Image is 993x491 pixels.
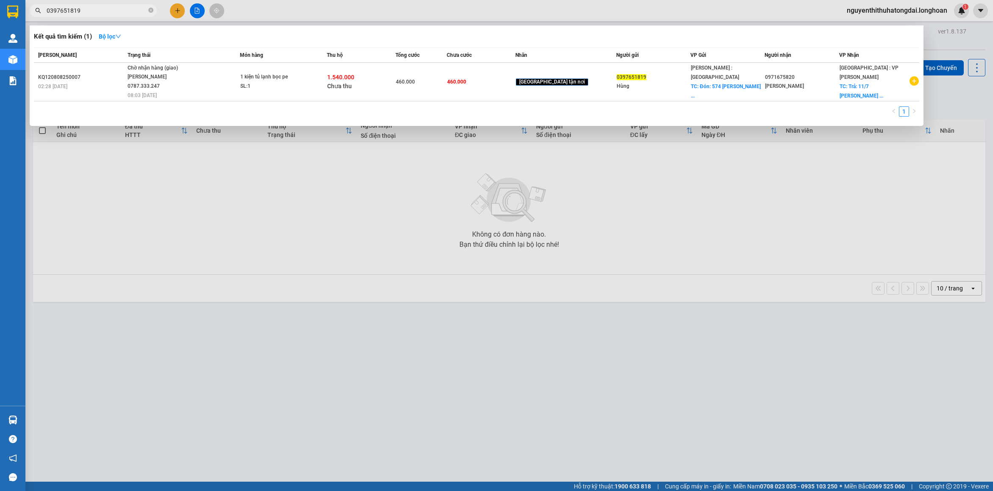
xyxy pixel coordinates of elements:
[327,74,354,81] span: 1.540.000
[395,52,420,58] span: Tổng cước
[8,34,17,43] img: warehouse-icon
[8,76,17,85] img: solution-icon
[148,7,153,15] span: close-circle
[912,109,917,114] span: right
[7,6,18,18] img: logo-vxr
[240,73,304,82] div: 1 kiện tủ lạnh bọc pe
[35,8,41,14] span: search
[396,79,415,85] span: 460.000
[690,52,706,58] span: VP Gửi
[891,109,896,114] span: left
[447,52,472,58] span: Chưa cước
[765,52,791,58] span: Người nhận
[115,33,121,39] span: down
[148,8,153,13] span: close-circle
[9,473,17,481] span: message
[515,52,527,58] span: Nhãn
[691,65,739,80] span: [PERSON_NAME] : [GEOGRAPHIC_DATA]
[128,52,150,58] span: Trạng thái
[840,65,898,80] span: [GEOGRAPHIC_DATA] : VP [PERSON_NAME]
[128,73,191,91] div: [PERSON_NAME] 0787.333.247
[909,106,919,117] button: right
[128,64,191,73] div: Chờ nhận hàng (giao)
[38,84,67,89] span: 02:28 [DATE]
[47,6,147,15] input: Tìm tên, số ĐT hoặc mã đơn
[240,52,263,58] span: Món hàng
[38,73,125,82] div: KQ120808250007
[9,435,17,443] span: question-circle
[128,92,157,98] span: 08:03 [DATE]
[38,52,77,58] span: [PERSON_NAME]
[92,30,128,43] button: Bộ lọcdown
[909,106,919,117] li: Next Page
[617,82,690,91] div: Hùng
[99,33,121,40] strong: Bộ lọc
[327,52,343,58] span: Thu hộ
[899,106,909,117] li: 1
[765,73,838,82] div: 0971675820
[691,84,761,99] span: TC: Đón: 574 [PERSON_NAME] ...
[240,82,304,91] div: SL: 1
[8,55,17,64] img: warehouse-icon
[839,52,859,58] span: VP Nhận
[889,106,899,117] li: Previous Page
[447,79,466,85] span: 460.000
[8,416,17,424] img: warehouse-icon
[910,76,919,86] span: plus-circle
[9,454,17,462] span: notification
[617,74,646,80] span: 0397651819
[34,32,92,41] h3: Kết quả tìm kiếm ( 1 )
[516,78,588,86] span: [GEOGRAPHIC_DATA] tận nơi
[616,52,639,58] span: Người gửi
[765,82,838,91] div: [PERSON_NAME]
[899,107,909,116] a: 1
[889,106,899,117] button: left
[327,83,352,89] span: Chưa thu
[840,84,883,99] span: TC: Trả: 11/7 [PERSON_NAME] ...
